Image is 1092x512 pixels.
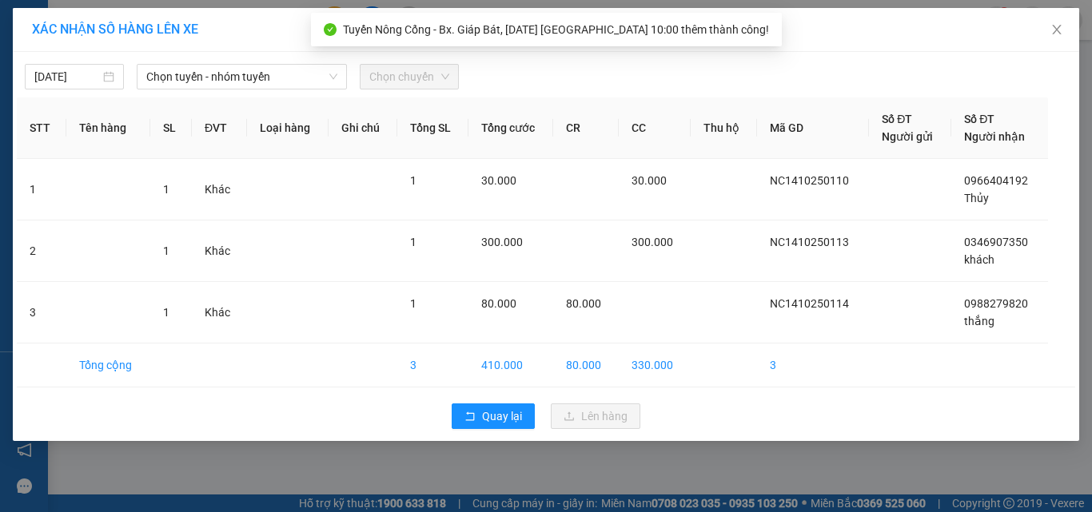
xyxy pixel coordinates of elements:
[192,97,247,159] th: ĐVT
[34,13,134,65] strong: CHUYỂN PHÁT NHANH ĐÔNG LÝ
[163,183,169,196] span: 1
[150,97,192,159] th: SL
[247,97,329,159] th: Loại hàng
[66,343,150,387] td: Tổng cộng
[40,88,127,122] strong: PHIẾU BIÊN NHẬN
[481,236,523,248] span: 300.000
[397,343,468,387] td: 3
[632,236,673,248] span: 300.000
[163,306,169,319] span: 1
[757,97,870,159] th: Mã GD
[468,97,553,159] th: Tổng cước
[964,297,1028,310] span: 0988279820
[163,244,169,257] span: 1
[56,68,108,85] span: SĐT XE
[410,174,416,187] span: 1
[964,236,1028,248] span: 0346907350
[770,236,849,248] span: NC1410250113
[410,297,416,310] span: 1
[481,297,516,310] span: 80.000
[17,159,66,220] td: 1
[770,297,849,310] span: NC1410250114
[481,174,516,187] span: 30.000
[551,403,640,429] button: uploadLên hàng
[632,174,667,187] span: 30.000
[1050,23,1063,36] span: close
[34,68,100,85] input: 14/10/2025
[964,253,994,266] span: khách
[553,97,619,159] th: CR
[146,65,337,89] span: Chọn tuyến - nhóm tuyến
[343,23,769,36] span: Tuyến Nông Cống - Bx. Giáp Bát, [DATE] [GEOGRAPHIC_DATA] 10:00 thêm thành công!
[17,282,66,343] td: 3
[410,236,416,248] span: 1
[32,22,198,37] span: XÁC NHẬN SỐ HÀNG LÊN XE
[566,297,601,310] span: 80.000
[329,97,397,159] th: Ghi chú
[964,315,994,327] span: thắng
[619,97,691,159] th: CC
[8,46,32,102] img: logo
[882,130,933,143] span: Người gửi
[397,97,468,159] th: Tổng SL
[1034,8,1079,53] button: Close
[192,282,247,343] td: Khác
[482,407,522,425] span: Quay lại
[66,97,150,159] th: Tên hàng
[17,97,66,159] th: STT
[329,72,338,81] span: down
[964,174,1028,187] span: 0966404192
[964,130,1025,143] span: Người nhận
[619,343,691,387] td: 330.000
[964,113,994,125] span: Số ĐT
[553,343,619,387] td: 80.000
[964,192,989,204] span: Thủy
[882,113,912,125] span: Số ĐT
[136,65,232,81] span: NC1410250133
[192,220,247,282] td: Khác
[452,403,535,429] button: rollbackQuay lại
[757,343,870,387] td: 3
[464,411,476,423] span: rollback
[324,23,337,36] span: check-circle
[369,65,449,89] span: Chọn chuyến
[770,174,849,187] span: NC1410250110
[691,97,757,159] th: Thu hộ
[468,343,553,387] td: 410.000
[17,220,66,282] td: 2
[192,159,247,220] td: Khác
